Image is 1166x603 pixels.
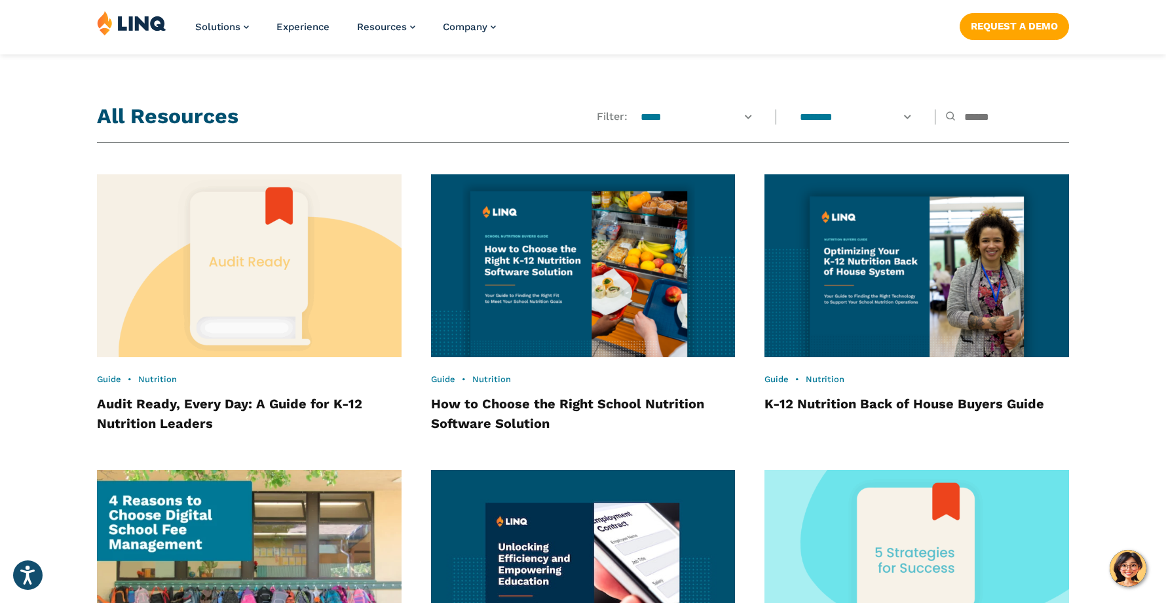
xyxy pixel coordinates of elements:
[195,21,240,33] span: Solutions
[764,374,1069,385] div: •
[138,374,177,384] a: Nutrition
[1110,550,1146,587] button: Hello, have a question? Let’s chat.
[431,396,704,431] a: How to Choose the Right School Nutrition Software Solution
[443,21,496,33] a: Company
[472,374,511,384] a: Nutrition
[195,21,249,33] a: Solutions
[276,21,329,33] a: Experience
[431,174,736,357] img: Nutrition Buyers Guide Thumbnail
[764,396,1044,412] a: K-12 Nutrition Back of House Buyers Guide
[597,109,628,124] span: Filter:
[806,374,844,384] a: Nutrition
[431,374,455,384] a: Guide
[764,174,1069,357] img: Nutrition Buyers Guide
[357,21,407,33] span: Resources
[97,374,121,384] a: Guide
[960,10,1069,39] nav: Button Navigation
[97,396,362,431] a: Audit Ready, Every Day: A Guide for K-12 Nutrition Leaders
[960,13,1069,39] a: Request a Demo
[764,374,789,384] a: Guide
[431,374,736,385] div: •
[97,374,402,385] div: •
[97,102,238,131] h2: All Resources
[97,10,166,35] img: LINQ | K‑12 Software
[357,21,415,33] a: Resources
[195,10,496,54] nav: Primary Navigation
[443,21,487,33] span: Company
